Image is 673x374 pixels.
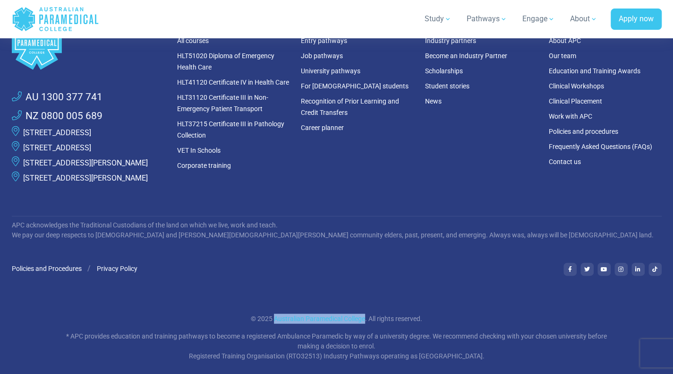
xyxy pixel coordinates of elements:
a: Privacy Policy [97,265,137,272]
a: Clinical Placement [549,97,602,105]
a: HLT37215 Certificate III in Pathology Collection [177,120,284,139]
a: About [564,6,603,32]
a: AU 1300 377 741 [12,90,102,105]
a: [STREET_ADDRESS] [23,143,91,152]
a: Career planner [301,124,344,131]
a: HLT41120 Certificate IV in Health Care [177,78,289,86]
a: University pathways [301,67,360,75]
a: Student stories [425,82,469,90]
a: VET In Schools [177,147,221,154]
a: [STREET_ADDRESS] [23,128,91,137]
a: Space [12,17,166,70]
a: Scholarships [425,67,463,75]
a: Industry partners [425,37,476,44]
p: * APC provides education and training pathways to become a registered Ambulance Paramedic by way ... [60,331,613,361]
a: Apply now [611,9,662,30]
a: Pathways [461,6,513,32]
a: Job pathways [301,52,343,60]
a: About APC [549,37,581,44]
a: Work with APC [549,113,592,120]
a: Engage [517,6,561,32]
a: All courses [177,37,209,44]
a: Policies and procedures [549,128,618,135]
a: Our team [549,52,576,60]
a: HLT51020 Diploma of Emergency Health Care [177,52,274,71]
a: Contact us [549,158,581,165]
a: Recognition of Prior Learning and Credit Transfers [301,97,399,116]
a: Corporate training [177,162,231,169]
a: Entry pathways [301,37,347,44]
a: NZ 0800 005 689 [12,109,102,124]
a: Clinical Workshops [549,82,604,90]
a: [STREET_ADDRESS][PERSON_NAME] [23,158,148,167]
a: Policies and Procedures [12,265,82,272]
a: Study [419,6,457,32]
a: For [DEMOGRAPHIC_DATA] students [301,82,409,90]
p: APC acknowledges the Traditional Custodians of the land on which we live, work and teach. We pay ... [12,220,662,240]
a: Australian Paramedical College [12,4,99,35]
a: Frequently Asked Questions (FAQs) [549,143,652,150]
a: HLT31120 Certificate III in Non-Emergency Patient Transport [177,94,268,113]
a: Education and Training Awards [549,67,640,75]
p: © 2025 Australian Paramedical College. All rights reserved. [60,314,613,324]
a: News [425,97,442,105]
a: Become an Industry Partner [425,52,507,60]
a: [STREET_ADDRESS][PERSON_NAME] [23,174,148,183]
